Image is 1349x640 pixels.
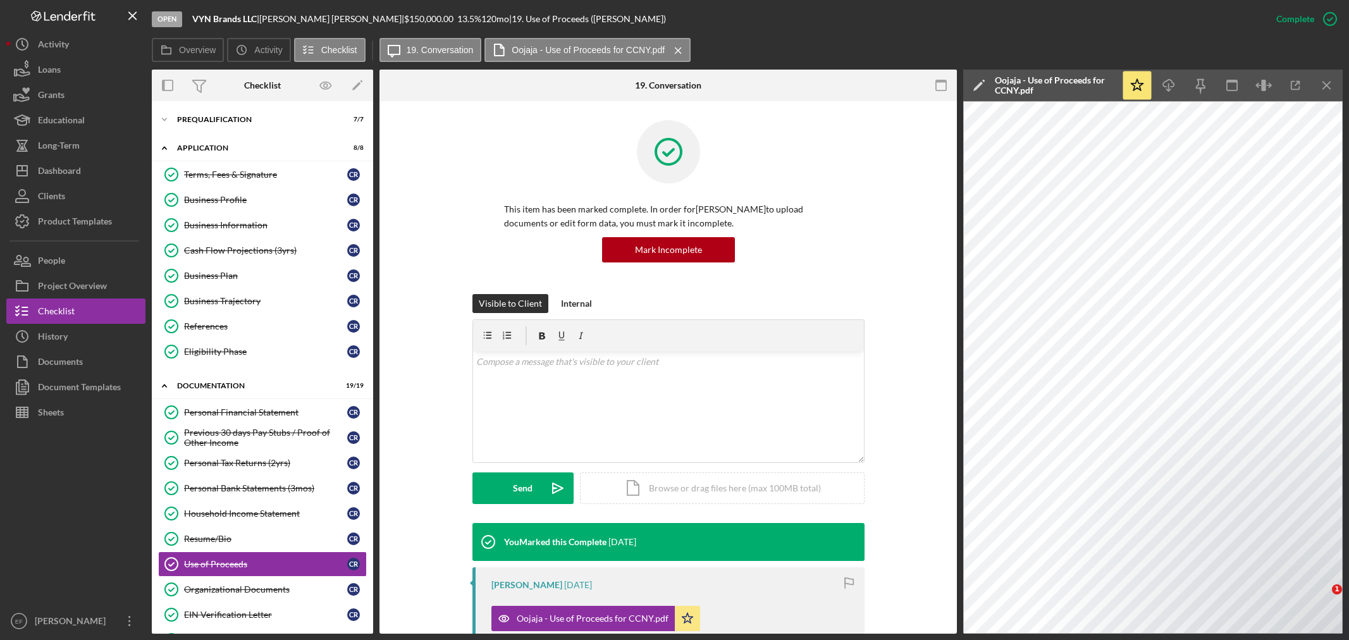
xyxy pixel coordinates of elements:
[479,294,542,313] div: Visible to Client
[6,82,145,108] button: Grants
[38,32,69,60] div: Activity
[158,577,367,602] a: Organizational DocumentsCR
[347,244,360,257] div: C R
[184,483,347,493] div: Personal Bank Statements (3mos)
[38,133,80,161] div: Long-Term
[6,400,145,425] button: Sheets
[38,273,107,302] div: Project Overview
[6,349,145,374] a: Documents
[15,618,23,625] text: EF
[184,559,347,569] div: Use of Proceeds
[177,144,332,152] div: Application
[407,45,474,55] label: 19. Conversation
[38,374,121,403] div: Document Templates
[38,400,64,428] div: Sheets
[152,11,182,27] div: Open
[158,187,367,212] a: Business ProfileCR
[38,209,112,237] div: Product Templates
[38,349,83,378] div: Documents
[38,248,65,276] div: People
[472,294,548,313] button: Visible to Client
[184,458,347,468] div: Personal Tax Returns (2yrs)
[347,583,360,596] div: C R
[6,57,145,82] button: Loans
[635,80,701,90] div: 19. Conversation
[184,584,347,594] div: Organizational Documents
[6,158,145,183] button: Dashboard
[347,219,360,231] div: C R
[184,347,347,357] div: Eligibility Phase
[158,288,367,314] a: Business TrajectoryCR
[504,537,607,547] div: You Marked this Complete
[513,472,533,504] div: Send
[472,472,574,504] button: Send
[491,580,562,590] div: [PERSON_NAME]
[158,238,367,263] a: Cash Flow Projections (3yrs)CR
[6,32,145,57] button: Activity
[1306,584,1336,615] iframe: Intercom live chat
[158,526,367,551] a: Resume/BioCR
[38,158,81,187] div: Dashboard
[347,507,360,520] div: C R
[555,294,598,313] button: Internal
[6,273,145,298] button: Project Overview
[6,324,145,349] button: History
[254,45,282,55] label: Activity
[158,476,367,501] a: Personal Bank Statements (3mos)CR
[158,450,367,476] a: Personal Tax Returns (2yrs)CR
[177,382,332,390] div: Documentation
[347,406,360,419] div: C R
[38,82,65,111] div: Grants
[6,608,145,634] button: EF[PERSON_NAME]
[38,324,68,352] div: History
[564,580,592,590] time: 2025-08-12 17:19
[244,80,281,90] div: Checklist
[6,298,145,324] button: Checklist
[602,237,735,262] button: Mark Incomplete
[158,425,367,450] a: Previous 30 days Pay Stubs / Proof of Other IncomeCR
[504,202,833,231] p: This item has been marked complete. In order for [PERSON_NAME] to upload documents or edit form d...
[184,610,347,620] div: EIN Verification Letter
[38,57,61,85] div: Loans
[512,45,665,55] label: Oojaja - Use of Proceeds for CCNY.pdf
[341,382,364,390] div: 19 / 19
[347,269,360,282] div: C R
[481,14,509,24] div: 120 mo
[6,108,145,133] button: Educational
[184,407,347,417] div: Personal Financial Statement
[192,14,259,24] div: |
[158,501,367,526] a: Household Income StatementCR
[561,294,592,313] div: Internal
[184,220,347,230] div: Business Information
[6,183,145,209] button: Clients
[1264,6,1343,32] button: Complete
[6,374,145,400] a: Document Templates
[177,116,332,123] div: Prequalification
[184,296,347,306] div: Business Trajectory
[484,38,691,62] button: Oojaja - Use of Proceeds for CCNY.pdf
[6,248,145,273] button: People
[152,38,224,62] button: Overview
[158,263,367,288] a: Business PlanCR
[1276,6,1314,32] div: Complete
[184,428,347,448] div: Previous 30 days Pay Stubs / Proof of Other Income
[227,38,290,62] button: Activity
[347,295,360,307] div: C R
[347,608,360,621] div: C R
[184,321,347,331] div: References
[6,133,145,158] a: Long-Term
[6,209,145,234] a: Product Templates
[347,194,360,206] div: C R
[347,345,360,358] div: C R
[184,271,347,281] div: Business Plan
[347,558,360,570] div: C R
[491,606,700,631] button: Oojaja - Use of Proceeds for CCNY.pdf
